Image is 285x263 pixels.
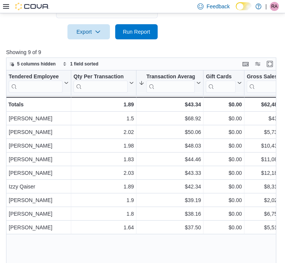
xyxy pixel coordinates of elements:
[9,209,69,218] div: [PERSON_NAME]
[206,114,242,123] div: $0.00
[60,59,102,68] button: 1 field sorted
[9,128,69,137] div: [PERSON_NAME]
[74,209,134,218] div: 1.8
[9,73,63,92] div: Tendered Employee
[206,141,242,150] div: $0.00
[236,2,252,10] input: Dark Mode
[139,100,201,109] div: $43.34
[139,223,201,232] div: $37.50
[67,24,110,39] button: Export
[146,73,195,92] div: Transaction Average
[265,59,274,68] button: Enter fullscreen
[206,168,242,177] div: $0.00
[207,3,230,10] span: Feedback
[74,196,134,205] div: 1.9
[9,168,69,177] div: [PERSON_NAME]
[9,196,69,205] div: [PERSON_NAME]
[253,59,262,68] button: Display options
[206,196,242,205] div: $0.00
[206,100,242,109] div: $0.00
[6,48,279,56] p: Showing 9 of 9
[139,141,201,150] div: $48.03
[206,73,236,92] div: Gift Card Sales
[74,128,134,137] div: 2.02
[247,73,282,92] div: Gross Sales
[74,114,134,123] div: 1.5
[74,182,134,191] div: 1.89
[9,114,69,123] div: [PERSON_NAME]
[115,24,158,39] button: Run Report
[206,182,242,191] div: $0.00
[74,223,134,232] div: 1.64
[139,155,201,164] div: $44.46
[139,128,201,137] div: $50.06
[123,28,150,36] span: Run Report
[206,73,236,80] div: Gift Cards
[139,168,201,177] div: $43.33
[206,209,242,218] div: $0.00
[8,100,69,109] div: Totals
[74,141,134,150] div: 1.98
[206,128,242,137] div: $0.00
[74,73,134,92] button: Qty Per Transaction
[271,2,278,11] span: RA
[139,73,201,92] button: Transaction Average
[17,61,56,67] span: 5 columns hidden
[139,196,201,205] div: $39.19
[70,61,99,67] span: 1 field sorted
[9,223,69,232] div: [PERSON_NAME]
[9,73,63,80] div: Tendered Employee
[74,100,134,109] div: 1.89
[139,114,201,123] div: $68.92
[74,155,134,164] div: 1.83
[265,2,267,11] p: |
[247,73,282,80] div: Gross Sales
[74,73,128,80] div: Qty Per Transaction
[72,24,105,39] span: Export
[9,155,69,164] div: [PERSON_NAME]
[74,73,128,92] div: Qty Per Transaction
[9,182,69,191] div: Izzy Qaiser
[241,59,250,68] button: Keyboard shortcuts
[9,141,69,150] div: [PERSON_NAME]
[206,155,242,164] div: $0.00
[6,59,59,68] button: 5 columns hidden
[270,2,279,11] div: Rhiannon Adams
[74,168,134,177] div: 2.03
[206,73,242,92] button: Gift Cards
[206,223,242,232] div: $0.00
[139,182,201,191] div: $42.34
[9,73,69,92] button: Tendered Employee
[146,73,195,80] div: Transaction Average
[15,3,49,10] img: Cova
[139,209,201,218] div: $38.16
